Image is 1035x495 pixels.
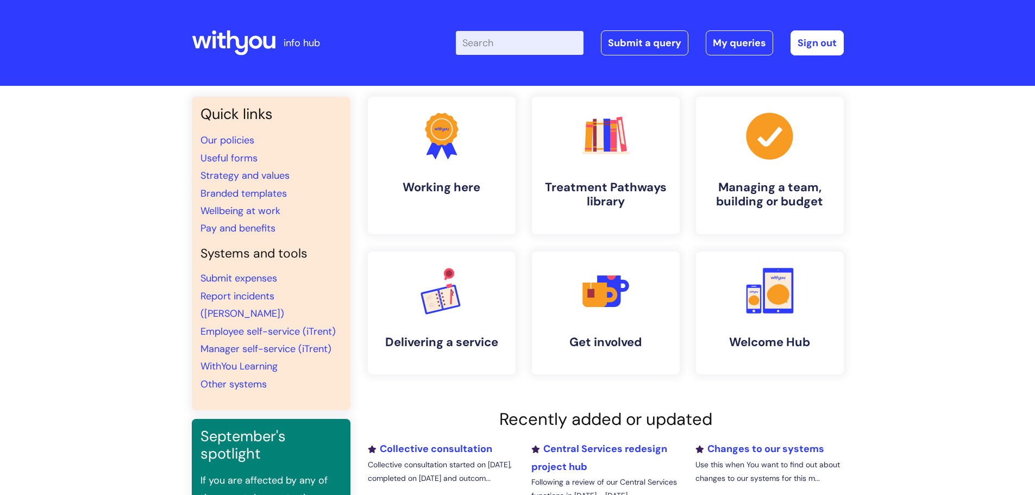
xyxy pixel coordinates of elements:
[791,30,844,55] a: Sign out
[368,97,516,234] a: Working here
[200,152,258,165] a: Useful forms
[601,30,688,55] a: Submit a query
[200,134,254,147] a: Our policies
[456,31,584,55] input: Search
[377,335,507,349] h4: Delivering a service
[200,105,342,123] h3: Quick links
[456,30,844,55] div: | -
[541,335,671,349] h4: Get involved
[377,180,507,195] h4: Working here
[200,246,342,261] h4: Systems and tools
[200,187,287,200] a: Branded templates
[368,252,516,374] a: Delivering a service
[696,252,844,374] a: Welcome Hub
[696,97,844,234] a: Managing a team, building or budget
[705,335,835,349] h4: Welcome Hub
[200,272,277,285] a: Submit expenses
[705,180,835,209] h4: Managing a team, building or budget
[706,30,773,55] a: My queries
[368,458,516,485] p: Collective consultation started on [DATE], completed on [DATE] and outcom...
[532,97,680,234] a: Treatment Pathways library
[200,378,267,391] a: Other systems
[200,342,331,355] a: Manager self-service (iTrent)
[200,169,290,182] a: Strategy and values
[368,409,844,429] h2: Recently added or updated
[200,360,278,373] a: WithYou Learning
[200,204,280,217] a: Wellbeing at work
[541,180,671,209] h4: Treatment Pathways library
[284,34,320,52] p: info hub
[200,222,275,235] a: Pay and benefits
[532,252,680,374] a: Get involved
[200,290,284,320] a: Report incidents ([PERSON_NAME])
[695,442,824,455] a: Changes to our systems
[200,325,336,338] a: Employee self-service (iTrent)
[200,428,342,463] h3: September's spotlight
[368,442,492,455] a: Collective consultation
[531,442,667,473] a: Central Services redesign project hub
[695,458,843,485] p: Use this when You want to find out about changes to our systems for this m...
